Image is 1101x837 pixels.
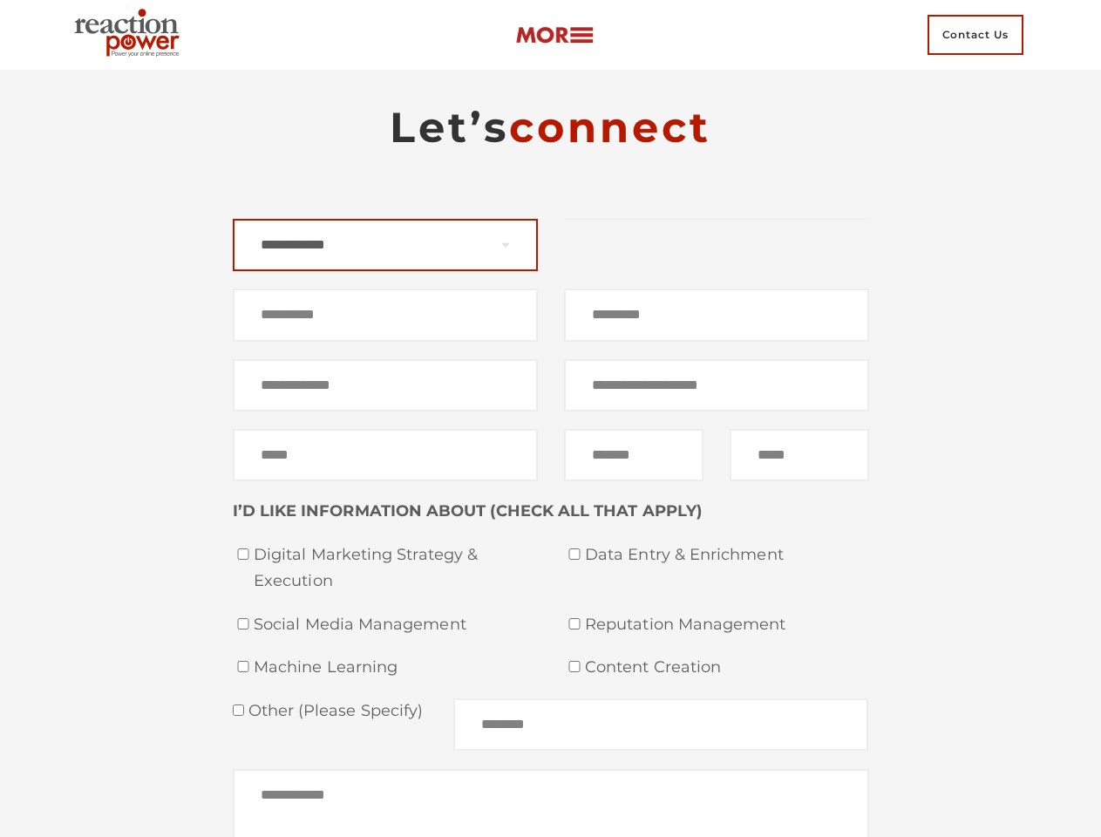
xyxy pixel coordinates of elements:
strong: I’D LIKE INFORMATION ABOUT (CHECK ALL THAT APPLY) [233,501,703,521]
span: Other (please specify) [244,701,424,720]
span: Social Media Management [254,612,538,638]
span: Contact Us [928,15,1023,55]
h2: Let’s [233,101,869,153]
span: Data Entry & Enrichment [585,542,869,568]
span: connect [509,102,711,153]
img: Executive Branding | Personal Branding Agency [67,3,194,66]
span: Digital Marketing Strategy & Execution [254,542,538,594]
span: Reputation Management [585,612,869,638]
span: Machine Learning [254,655,538,681]
img: more-btn.png [515,25,594,45]
span: Content Creation [585,655,869,681]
